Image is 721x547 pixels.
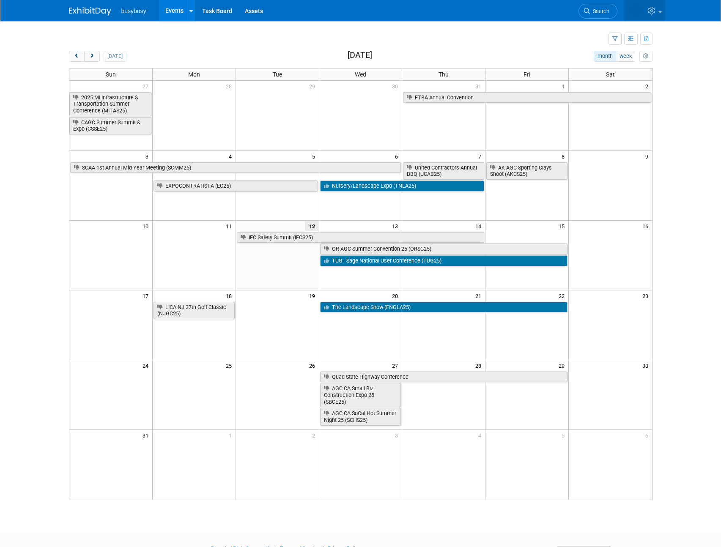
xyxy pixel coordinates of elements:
img: Avery Cope [628,3,644,19]
button: week [616,51,635,62]
span: 9 [644,151,652,161]
span: 20 [391,290,402,301]
span: 22 [558,290,568,301]
a: TUG - Sage National User Conference (TUG25) [320,255,568,266]
span: 28 [225,81,236,91]
img: ExhibitDay [69,7,111,16]
span: 23 [641,290,652,301]
span: 26 [308,360,319,371]
span: 6 [394,151,402,161]
button: prev [69,51,85,62]
a: SCAA 1st Annual Mid-Year Meeting (SCMM25) [70,162,401,173]
span: 10 [142,221,152,231]
button: next [84,51,100,62]
span: 1 [228,430,236,440]
span: 31 [474,81,485,91]
span: busybusy [121,8,146,14]
span: 11 [225,221,236,231]
span: 31 [142,430,152,440]
span: 28 [474,360,485,371]
span: Thu [439,71,449,78]
span: 5 [561,430,568,440]
span: 13 [391,221,402,231]
span: 3 [145,151,152,161]
a: 2025 MI Infrastructure & Transportation Summer Conference (MITAS25) [69,92,151,116]
a: AGC CA SoCal Hot Summer Night 25 (SCHS25) [320,408,401,425]
span: 16 [641,221,652,231]
button: month [594,51,616,62]
span: 18 [225,290,236,301]
span: 17 [142,290,152,301]
span: 6 [644,430,652,440]
span: 21 [474,290,485,301]
span: 27 [391,360,402,371]
a: Nursery/Landscape Expo (TNLA25) [320,181,485,191]
span: 3 [394,430,402,440]
a: Quad State Highway Conference [320,372,568,383]
a: LICA NJ 37th Golf Classic (NJGC25) [154,302,235,319]
button: myCustomButton [639,51,652,62]
span: Fri [524,71,530,78]
span: 5 [311,151,319,161]
span: 27 [142,81,152,91]
i: Personalize Calendar [643,54,649,59]
span: Mon [188,71,200,78]
span: 30 [641,360,652,371]
span: 24 [142,360,152,371]
a: Search [578,4,617,19]
span: Sun [106,71,116,78]
span: 4 [477,430,485,440]
a: EXPOCONTRATISTA (EC25) [154,181,318,191]
span: 2 [644,81,652,91]
a: The Landscape Show (FNGLA25) [320,302,568,313]
span: 15 [558,221,568,231]
span: Sat [606,71,615,78]
span: 7 [477,151,485,161]
button: [DATE] [104,51,126,62]
a: AGC CA Small Biz Construction Expo 25 (SBCE25) [320,383,401,407]
span: Tue [273,71,282,78]
span: 12 [305,221,319,231]
a: United Contractors Annual BBQ (UCAB25) [403,162,484,180]
span: Wed [355,71,366,78]
a: FTBA Annual Convention [403,92,651,103]
span: 4 [228,151,236,161]
span: 29 [558,360,568,371]
span: 8 [561,151,568,161]
span: 29 [308,81,319,91]
span: 25 [225,360,236,371]
span: 2 [311,430,319,440]
h2: [DATE] [348,51,372,60]
a: IEC Safety Summit (IECS25) [237,232,485,243]
a: CAGC Summer Summit & Expo (CSSE25) [69,117,151,134]
span: 1 [561,81,568,91]
span: Search [590,8,609,14]
a: AK AGC Sporting Clays Shoot (AKCS25) [486,162,567,180]
span: 19 [308,290,319,301]
a: OR AGC Summer Convention 25 (ORSC25) [320,243,568,254]
span: 30 [391,81,402,91]
span: 14 [474,221,485,231]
